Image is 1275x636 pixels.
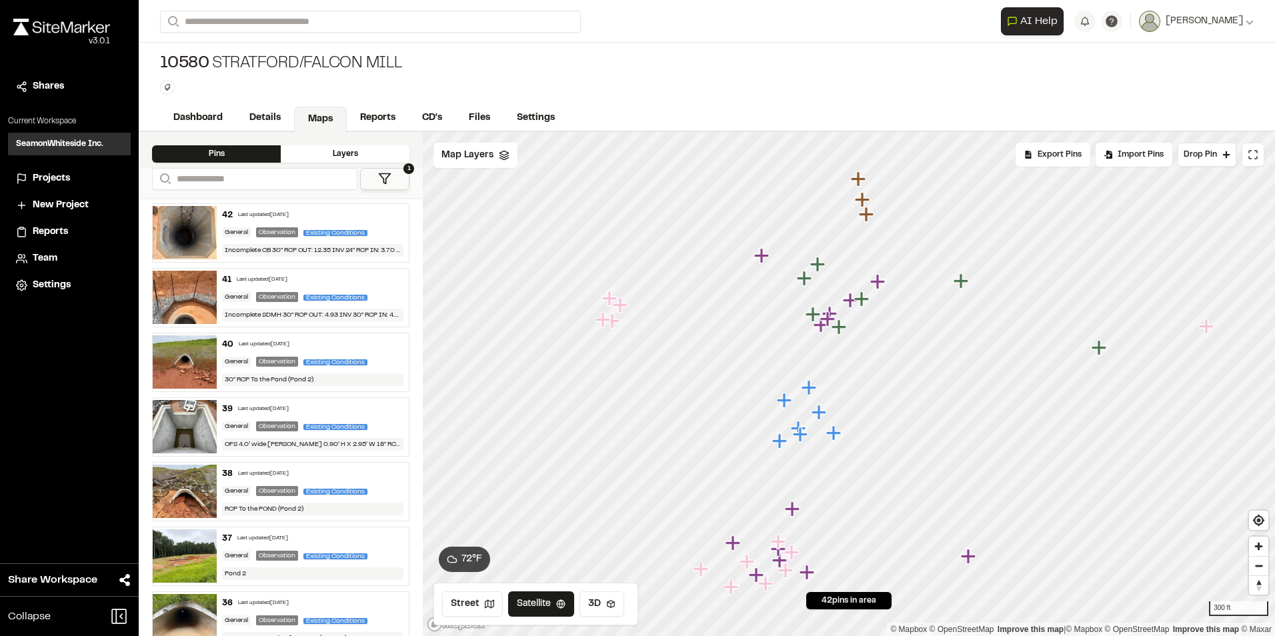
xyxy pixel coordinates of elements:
[222,421,251,431] div: General
[33,171,70,186] span: Projects
[1249,557,1268,575] span: Zoom out
[160,105,236,131] a: Dashboard
[778,562,796,579] div: Map marker
[152,145,281,163] div: Pins
[754,247,772,265] div: Map marker
[281,145,409,163] div: Layers
[236,105,294,131] a: Details
[1092,339,1109,357] div: Map marker
[595,311,613,329] div: Map marker
[1139,11,1160,32] img: User
[256,486,298,496] div: Observation
[726,535,743,552] div: Map marker
[409,105,455,131] a: CD's
[222,339,233,351] div: 40
[8,572,97,588] span: Share Workspace
[843,292,860,309] div: Map marker
[503,105,568,131] a: Settings
[724,579,741,596] div: Map marker
[153,400,217,453] img: file
[237,276,287,284] div: Last updated [DATE]
[222,309,403,321] div: Incomplete SDMH 30” RCP OUT: 4.93 INV 30” RCP IN: 4.91 INV (Pond 2)
[1066,625,1102,634] a: Mapbox
[605,313,622,330] div: Map marker
[360,168,409,190] button: 1
[771,533,788,551] div: Map marker
[222,615,251,625] div: General
[152,168,176,190] button: Search
[785,501,802,518] div: Map marker
[16,251,123,266] a: Team
[1038,149,1082,161] span: Export Pins
[832,319,849,336] div: Map marker
[222,209,233,221] div: 42
[802,379,819,397] div: Map marker
[33,198,89,213] span: New Project
[1199,318,1216,335] div: Map marker
[160,53,209,75] span: 10580
[859,206,876,223] div: Map marker
[16,278,123,293] a: Settings
[806,306,823,323] div: Map marker
[508,591,574,617] button: Satellite
[222,227,251,237] div: General
[602,290,619,307] div: Map marker
[222,567,403,580] div: Pond 2
[303,618,367,624] span: Existing Conditions
[1001,7,1064,35] button: Open AI Assistant
[16,138,103,150] h3: SeamonWhiteside Inc.
[797,270,814,287] div: Map marker
[423,132,1275,636] canvas: Map
[222,357,251,367] div: General
[455,105,503,131] a: Files
[1166,14,1243,29] span: [PERSON_NAME]
[930,625,994,634] a: OpenStreetMap
[820,311,838,328] div: Map marker
[8,115,131,127] p: Current Workspace
[33,251,57,266] span: Team
[303,424,367,430] span: Existing Conditions
[749,567,766,584] div: Map marker
[1105,625,1170,634] a: OpenStreetMap
[740,553,757,571] div: Map marker
[222,274,231,286] div: 41
[579,591,624,617] button: 3D
[694,561,711,578] div: Map marker
[822,305,840,323] div: Map marker
[1249,575,1268,595] button: Reset bearing to north
[870,273,888,291] div: Map marker
[793,426,810,443] div: Map marker
[238,599,289,607] div: Last updated [DATE]
[256,551,298,561] div: Observation
[238,211,289,219] div: Last updated [DATE]
[826,425,844,442] div: Map marker
[812,404,829,421] div: Map marker
[1241,625,1272,634] a: Maxar
[1249,511,1268,530] button: Find my location
[16,171,123,186] a: Projects
[961,548,978,565] div: Map marker
[256,357,298,367] div: Observation
[998,625,1064,634] a: Map feedback
[1249,537,1268,556] button: Zoom in
[1249,556,1268,575] button: Zoom out
[1016,143,1090,167] div: No pins available to export
[303,553,367,559] span: Existing Conditions
[1178,143,1236,167] button: Drop Pin
[33,79,64,94] span: Shares
[303,295,367,301] span: Existing Conditions
[800,564,817,581] div: Map marker
[153,465,217,518] img: file
[890,623,1272,636] div: |
[461,552,482,567] span: 72 ° F
[303,489,367,495] span: Existing Conditions
[758,575,776,593] div: Map marker
[222,533,232,545] div: 37
[222,292,251,302] div: General
[1184,149,1217,161] span: Drop Pin
[1118,149,1164,161] span: Import Pins
[16,79,123,94] a: Shares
